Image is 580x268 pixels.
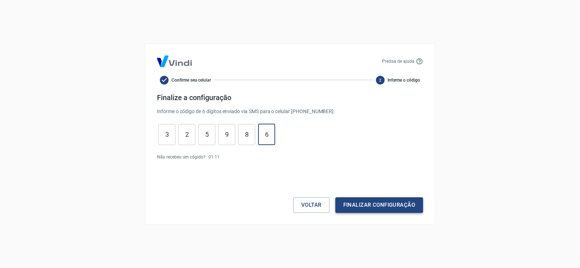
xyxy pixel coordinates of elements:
[379,78,381,82] text: 2
[382,58,414,65] p: Precisa de ajuda
[335,197,423,213] button: Finalizar configuração
[388,77,420,83] span: Informe o código
[157,108,423,115] p: Informe o código de 6 dígitos enviado via SMS para o celular [PHONE_NUMBER] .
[293,197,330,213] button: Voltar
[157,154,206,160] p: Não recebeu um cógido?
[157,55,192,67] img: Logo Vind
[171,77,211,83] span: Confirme seu celular
[157,93,423,102] h4: Finalize a configuração
[208,154,220,160] p: 01 : 11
